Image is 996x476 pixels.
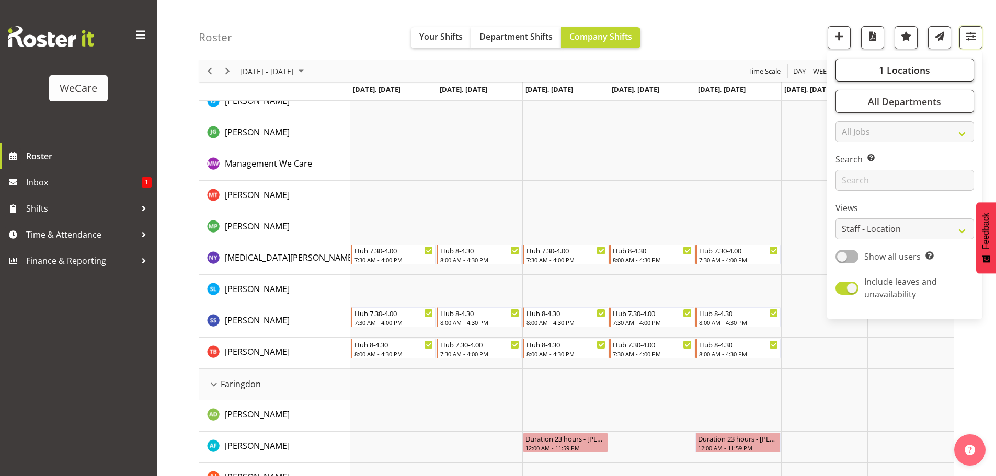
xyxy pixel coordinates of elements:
[199,432,350,463] td: Alex Ferguson resource
[613,308,692,318] div: Hub 7.30-4.00
[523,433,608,452] div: Alex Ferguson"s event - Duration 23 hours - Alex Ferguson Begin From Wednesday, September 10, 202...
[225,126,290,138] a: [PERSON_NAME]
[411,27,471,48] button: Your Shifts
[437,245,522,264] div: Nikita Yates"s event - Hub 8-4.30 Begin From Tuesday, September 9, 2025 at 8:00:00 AM GMT+12:00 E...
[828,26,851,49] button: Add a new shift
[699,308,778,318] div: Hub 8-4.30
[26,227,136,242] span: Time & Attendance
[219,60,236,82] div: Next
[526,256,605,264] div: 7:30 AM - 4:00 PM
[613,350,692,358] div: 7:30 AM - 4:00 PM
[354,245,433,256] div: Hub 7.30-4.00
[199,87,350,118] td: Isabel Simcox resource
[698,433,778,444] div: Duration 23 hours - [PERSON_NAME]
[861,26,884,49] button: Download a PDF of the roster according to the set date range.
[784,85,832,94] span: [DATE], [DATE]
[203,65,217,78] button: Previous
[864,276,937,300] span: Include leaves and unavailability
[695,433,781,452] div: Alex Ferguson"s event - Duration 23 hours - Alex Ferguson Begin From Friday, September 12, 2025 a...
[747,65,783,78] button: Time Scale
[354,350,433,358] div: 8:00 AM - 4:30 PM
[523,245,608,264] div: Nikita Yates"s event - Hub 7.30-4.00 Begin From Wednesday, September 10, 2025 at 7:30:00 AM GMT+1...
[26,175,142,190] span: Inbox
[440,256,519,264] div: 8:00 AM - 4:30 PM
[225,252,355,263] span: [MEDICAL_DATA][PERSON_NAME]
[695,245,781,264] div: Nikita Yates"s event - Hub 7.30-4.00 Begin From Friday, September 12, 2025 at 7:30:00 AM GMT+12:0...
[525,433,605,444] div: Duration 23 hours - [PERSON_NAME]
[440,350,519,358] div: 7:30 AM - 4:00 PM
[569,31,632,42] span: Company Shifts
[835,153,974,166] label: Search
[225,314,290,327] a: [PERSON_NAME]
[199,149,350,181] td: Management We Care resource
[199,400,350,432] td: Aleea Devenport resource
[199,369,350,400] td: Faringdon resource
[526,308,605,318] div: Hub 8-4.30
[225,158,312,169] span: Management We Care
[609,307,694,327] div: Savita Savita"s event - Hub 7.30-4.00 Begin From Thursday, September 11, 2025 at 7:30:00 AM GMT+1...
[351,339,436,358] div: Tyla Boyd"s event - Hub 8-4.30 Begin From Monday, September 8, 2025 at 8:00:00 AM GMT+12:00 Ends ...
[201,60,219,82] div: Previous
[221,65,235,78] button: Next
[199,181,350,212] td: Michelle Thomas resource
[239,65,295,78] span: [DATE] - [DATE]
[26,148,152,164] span: Roster
[525,85,573,94] span: [DATE], [DATE]
[699,339,778,350] div: Hub 8-4.30
[612,85,659,94] span: [DATE], [DATE]
[613,245,692,256] div: Hub 8-4.30
[699,256,778,264] div: 7:30 AM - 4:00 PM
[525,444,605,452] div: 12:00 AM - 11:59 PM
[698,444,778,452] div: 12:00 AM - 11:59 PM
[419,31,463,42] span: Your Shifts
[928,26,951,49] button: Send a list of all shifts for the selected filtered period to all rostered employees.
[471,27,561,48] button: Department Shifts
[225,251,355,264] a: [MEDICAL_DATA][PERSON_NAME]
[835,202,974,214] label: Views
[526,350,605,358] div: 8:00 AM - 4:30 PM
[354,318,433,327] div: 7:30 AM - 4:00 PM
[26,253,136,269] span: Finance & Reporting
[142,177,152,188] span: 1
[959,26,982,49] button: Filter Shifts
[225,345,290,358] a: [PERSON_NAME]
[699,245,778,256] div: Hub 7.30-4.00
[695,307,781,327] div: Savita Savita"s event - Hub 8-4.30 Begin From Friday, September 12, 2025 at 8:00:00 AM GMT+12:00 ...
[225,409,290,420] span: [PERSON_NAME]
[440,85,487,94] span: [DATE], [DATE]
[437,307,522,327] div: Savita Savita"s event - Hub 8-4.30 Begin From Tuesday, September 9, 2025 at 8:00:00 AM GMT+12:00 ...
[811,65,833,78] button: Timeline Week
[225,220,290,233] a: [PERSON_NAME]
[354,256,433,264] div: 7:30 AM - 4:00 PM
[695,339,781,358] div: Tyla Boyd"s event - Hub 8-4.30 Begin From Friday, September 12, 2025 at 8:00:00 AM GMT+12:00 Ends...
[613,256,692,264] div: 8:00 AM - 4:30 PM
[238,65,308,78] button: September 08 - 14, 2025
[225,95,290,107] a: [PERSON_NAME]
[609,339,694,358] div: Tyla Boyd"s event - Hub 7.30-4.00 Begin From Thursday, September 11, 2025 at 7:30:00 AM GMT+12:00...
[199,243,350,275] td: Nikita Yates resource
[199,275,350,306] td: Sarah Lamont resource
[354,308,433,318] div: Hub 7.30-4.00
[526,339,605,350] div: Hub 8-4.30
[526,318,605,327] div: 8:00 AM - 4:30 PM
[835,59,974,82] button: 1 Locations
[225,220,290,232] span: [PERSON_NAME]
[225,440,290,451] span: [PERSON_NAME]
[561,27,640,48] button: Company Shifts
[8,26,94,47] img: Rosterit website logo
[523,339,608,358] div: Tyla Boyd"s event - Hub 8-4.30 Begin From Wednesday, September 10, 2025 at 8:00:00 AM GMT+12:00 E...
[354,339,433,350] div: Hub 8-4.30
[613,318,692,327] div: 7:30 AM - 4:00 PM
[351,245,436,264] div: Nikita Yates"s event - Hub 7.30-4.00 Begin From Monday, September 8, 2025 at 7:30:00 AM GMT+12:00...
[440,318,519,327] div: 8:00 AM - 4:30 PM
[981,213,991,249] span: Feedback
[792,65,808,78] button: Timeline Day
[792,65,807,78] span: Day
[965,445,975,455] img: help-xxl-2.png
[221,378,261,390] span: Faringdon
[613,339,692,350] div: Hub 7.30-4.00
[199,118,350,149] td: Janine Grundler resource
[440,308,519,318] div: Hub 8-4.30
